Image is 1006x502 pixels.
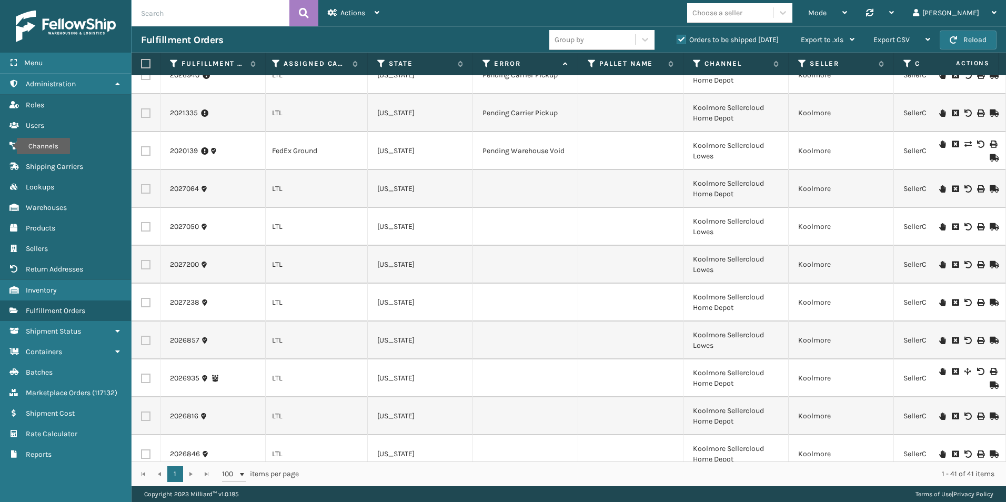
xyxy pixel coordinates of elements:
[894,208,999,246] td: SellerCloud
[368,94,473,132] td: [US_STATE]
[705,59,768,68] label: Channel
[952,72,958,79] i: Cancel Fulfillment Order
[26,429,77,438] span: Rate Calculator
[182,59,245,68] label: Fulfillment Order Id
[990,381,996,389] i: Mark as Shipped
[26,142,57,150] span: Channels
[368,284,473,322] td: [US_STATE]
[222,466,299,482] span: items per page
[939,109,945,117] i: On Hold
[810,59,873,68] label: Seller
[952,413,958,420] i: Cancel Fulfillment Order
[222,469,238,479] span: 100
[314,469,994,479] div: 1 - 41 of 41 items
[683,170,789,208] td: Koolmore Sellercloud Home Depot
[170,146,198,156] a: 2020139
[92,388,117,397] span: ( 117132 )
[26,286,57,295] span: Inventory
[683,246,789,284] td: Koolmore Sellercloud Lowes
[939,299,945,306] i: On Hold
[26,306,85,315] span: Fulfillment Orders
[144,486,239,502] p: Copyright 2023 Milliard™ v 1.0.185
[894,94,999,132] td: SellerCloud
[894,246,999,284] td: SellerCloud
[789,170,894,208] td: Koolmore
[263,322,368,359] td: LTL
[26,347,62,356] span: Containers
[952,299,958,306] i: Cancel Fulfillment Order
[894,359,999,397] td: SellerCloud
[964,450,971,458] i: Void BOL
[789,56,894,94] td: Koolmore
[894,322,999,359] td: SellerCloud
[939,337,945,344] i: On Hold
[923,55,996,72] span: Actions
[952,368,958,375] i: Cancel Fulfillment Order
[170,297,199,308] a: 2027238
[977,368,983,375] i: Void BOL
[26,224,55,233] span: Products
[683,94,789,132] td: Koolmore Sellercloud Home Depot
[170,108,198,118] a: 2021335
[952,109,958,117] i: Cancel Fulfillment Order
[964,337,971,344] i: Void BOL
[990,185,996,193] i: Mark as Shipped
[368,246,473,284] td: [US_STATE]
[26,265,83,274] span: Return Addresses
[990,223,996,230] i: Mark as Shipped
[683,435,789,473] td: Koolmore Sellercloud Home Depot
[894,132,999,170] td: SellerCloud
[952,140,958,148] i: Cancel Fulfillment Order
[789,132,894,170] td: Koolmore
[952,450,958,458] i: Cancel Fulfillment Order
[141,34,223,46] h3: Fulfillment Orders
[789,435,894,473] td: Koolmore
[977,185,983,193] i: Print BOL
[990,72,996,79] i: Mark as Shipped
[990,299,996,306] i: Mark as Shipped
[368,56,473,94] td: [US_STATE]
[990,368,996,375] i: Print BOL
[683,284,789,322] td: Koolmore Sellercloud Home Depot
[677,35,779,44] label: Orders to be shipped [DATE]
[683,56,789,94] td: Koolmore Sellercloud Home Depot
[683,397,789,435] td: Koolmore Sellercloud Home Depot
[894,284,999,322] td: SellerCloud
[170,411,198,421] a: 2026816
[789,284,894,322] td: Koolmore
[263,208,368,246] td: LTL
[990,109,996,117] i: Mark as Shipped
[939,223,945,230] i: On Hold
[977,109,983,117] i: Print BOL
[964,223,971,230] i: Void BOL
[940,31,997,49] button: Reload
[26,203,67,212] span: Warehouses
[16,11,116,42] img: logo
[263,170,368,208] td: LTL
[952,337,958,344] i: Cancel Fulfillment Order
[368,132,473,170] td: [US_STATE]
[977,223,983,230] i: Print BOL
[683,208,789,246] td: Koolmore Sellercloud Lowes
[939,413,945,420] i: On Hold
[990,337,996,344] i: Mark as Shipped
[170,259,199,270] a: 2027200
[915,59,979,68] label: Channel Type
[952,223,958,230] i: Cancel Fulfillment Order
[26,183,54,192] span: Lookups
[964,109,971,117] i: Void BOL
[939,261,945,268] i: On Hold
[692,7,742,18] div: Choose a seller
[789,208,894,246] td: Koolmore
[170,335,199,346] a: 2026857
[990,261,996,268] i: Mark as Shipped
[990,413,996,420] i: Mark as Shipped
[964,368,971,375] i: Split Fulfillment Order
[368,170,473,208] td: [US_STATE]
[170,222,199,232] a: 2027050
[263,246,368,284] td: LTL
[473,94,578,132] td: Pending Carrier Pickup
[263,56,368,94] td: LTL
[170,373,199,384] a: 2026935
[555,34,584,45] div: Group by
